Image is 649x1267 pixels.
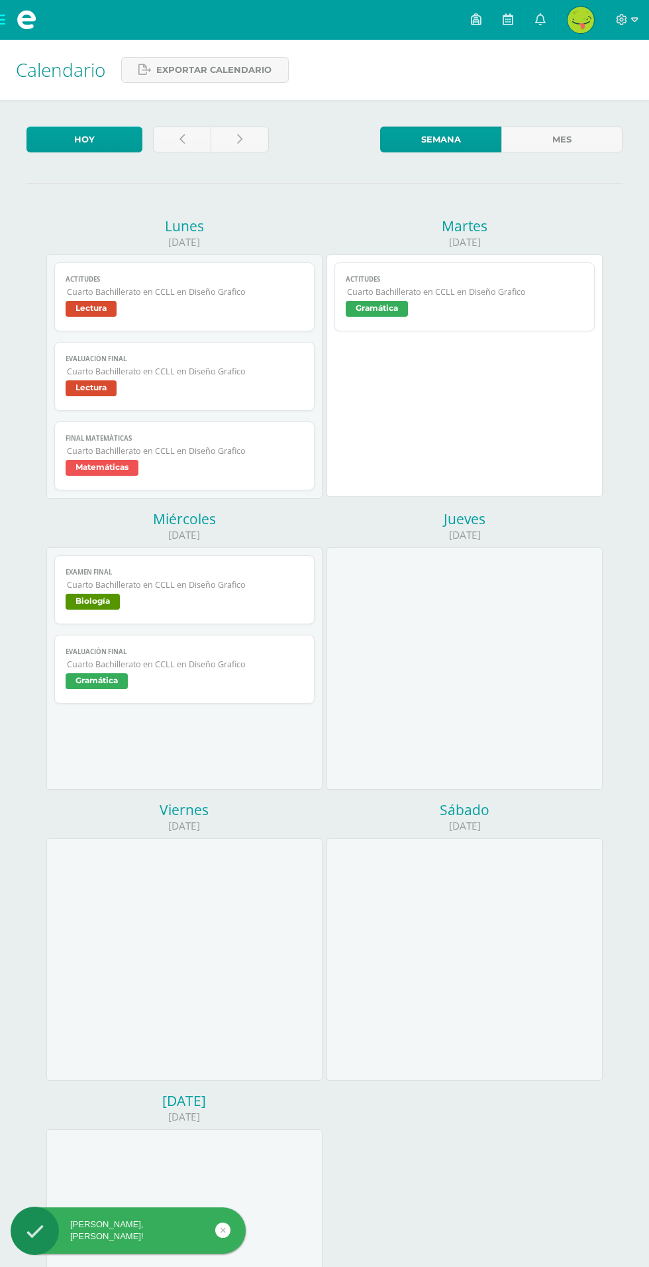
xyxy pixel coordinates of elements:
[67,366,303,377] span: Cuarto Bachillerato en CCLL en Diseño Grafico
[347,286,583,298] span: Cuarto Bachillerato en CCLL en Diseño Grafico
[121,57,289,83] a: Exportar calendario
[66,275,303,284] span: Actitudes
[501,127,623,152] a: Mes
[46,528,323,542] div: [DATE]
[11,1219,246,1242] div: [PERSON_NAME], [PERSON_NAME]!
[66,460,138,476] span: Matemáticas
[46,235,323,249] div: [DATE]
[346,275,583,284] span: Actitudes
[326,528,603,542] div: [DATE]
[326,510,603,528] div: Jueves
[46,1110,323,1124] div: [DATE]
[66,568,303,577] span: Examen Final
[380,127,501,152] a: Semana
[46,800,323,819] div: Viernes
[46,510,323,528] div: Miércoles
[346,301,408,317] span: Gramática
[326,800,603,819] div: Sábado
[66,673,128,689] span: Gramática
[26,127,142,152] a: Hoy
[66,301,117,317] span: Lectura
[16,57,105,82] span: Calendario
[54,635,314,704] a: Evaluación finalCuarto Bachillerato en CCLL en Diseño GraficoGramática
[326,217,603,235] div: Martes
[67,286,303,298] span: Cuarto Bachillerato en CCLL en Diseño Grafico
[46,819,323,833] div: [DATE]
[66,594,120,610] span: Biología
[156,58,272,82] span: Exportar calendario
[568,7,594,33] img: 97e88fa67c80cacf31678ba3dd903fc2.png
[66,434,303,443] span: Final matemáticas
[46,217,323,235] div: Lunes
[54,555,314,624] a: Examen FinalCuarto Bachillerato en CCLL en Diseño GraficoBiología
[54,262,314,331] a: ActitudesCuarto Bachillerato en CCLL en Diseño GraficoLectura
[66,647,303,656] span: Evaluación final
[334,262,594,331] a: ActitudesCuarto Bachillerato en CCLL en Diseño GraficoGramática
[67,579,303,590] span: Cuarto Bachillerato en CCLL en Diseño Grafico
[326,819,603,833] div: [DATE]
[67,659,303,670] span: Cuarto Bachillerato en CCLL en Diseño Grafico
[46,1091,323,1110] div: [DATE]
[66,380,117,396] span: Lectura
[326,235,603,249] div: [DATE]
[66,355,303,363] span: Evaluación final
[54,342,314,411] a: Evaluación finalCuarto Bachillerato en CCLL en Diseño GraficoLectura
[54,421,314,490] a: Final matemáticasCuarto Bachillerato en CCLL en Diseño GraficoMatemáticas
[67,445,303,457] span: Cuarto Bachillerato en CCLL en Diseño Grafico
